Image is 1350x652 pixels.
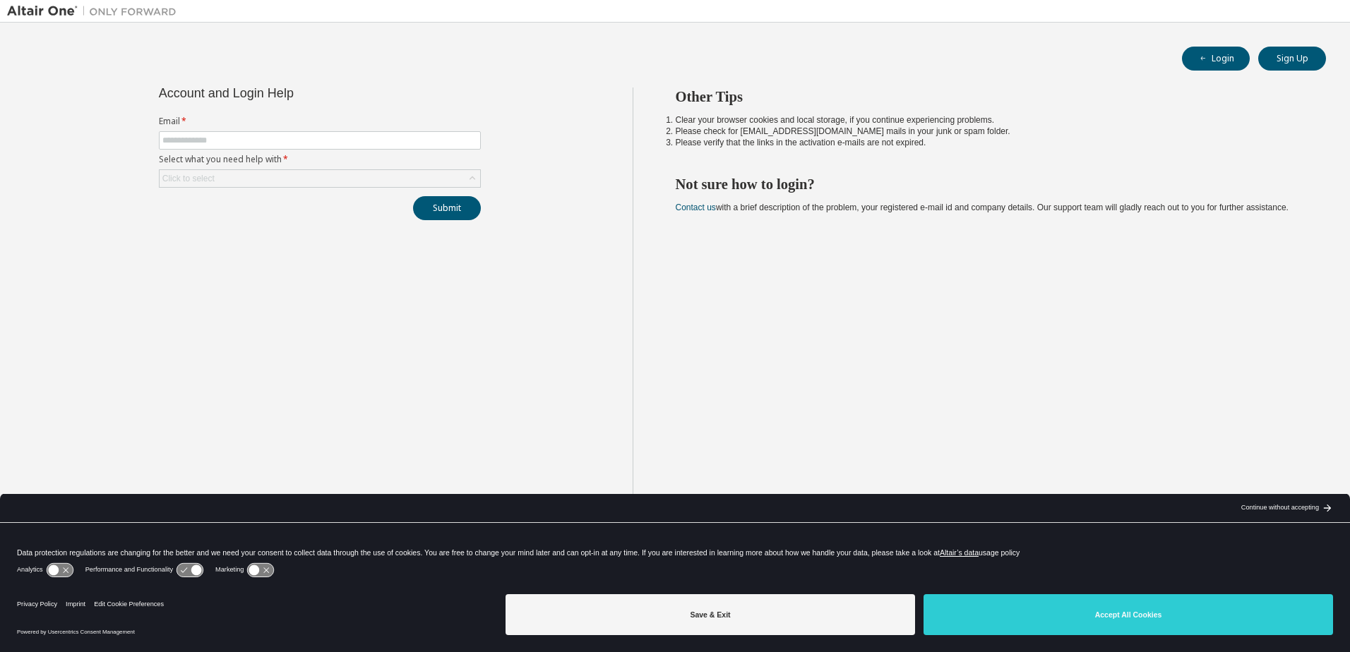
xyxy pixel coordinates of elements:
[1258,47,1326,71] button: Sign Up
[159,87,417,99] div: Account and Login Help
[676,203,1289,212] span: with a brief description of the problem, your registered e-mail id and company details. Our suppo...
[162,173,215,184] div: Click to select
[676,137,1301,148] li: Please verify that the links in the activation e-mails are not expired.
[676,175,1301,193] h2: Not sure how to login?
[7,4,184,18] img: Altair One
[676,126,1301,137] li: Please check for [EMAIL_ADDRESS][DOMAIN_NAME] mails in your junk or spam folder.
[676,203,716,212] a: Contact us
[413,196,481,220] button: Submit
[676,87,1301,106] h2: Other Tips
[160,170,480,187] div: Click to select
[676,114,1301,126] li: Clear your browser cookies and local storage, if you continue experiencing problems.
[159,116,481,127] label: Email
[159,154,481,165] label: Select what you need help with
[1182,47,1250,71] button: Login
